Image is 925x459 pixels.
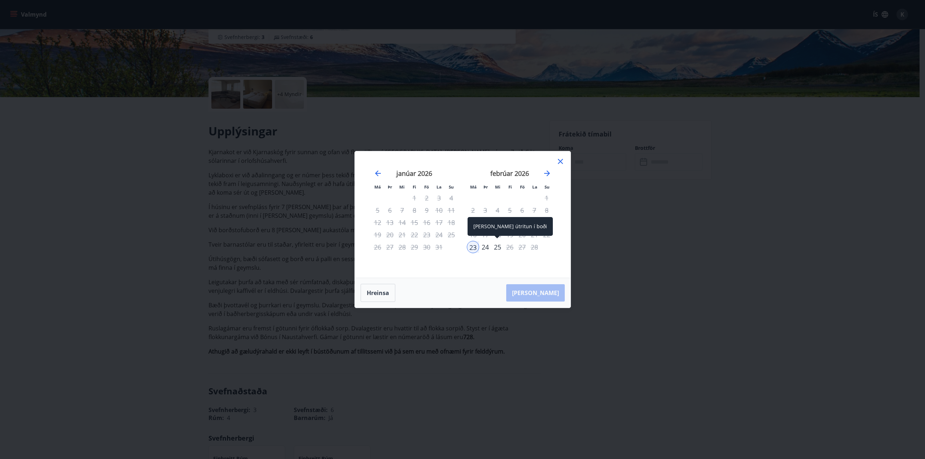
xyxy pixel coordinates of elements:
[445,192,457,204] td: Not available. sunnudagur, 4. janúar 2026
[374,169,382,178] div: Move backward to switch to the previous month.
[491,241,504,253] td: Choose miðvikudagur, 25. febrúar 2026 as your check-out date. It’s available.
[433,216,445,229] td: Not available. laugardagur, 17. janúar 2026
[445,204,457,216] td: Not available. sunnudagur, 11. janúar 2026
[408,192,421,204] td: Not available. fimmtudagur, 1. janúar 2026
[479,241,491,253] td: Choose þriðjudagur, 24. febrúar 2026 as your check-out date. It’s available.
[541,216,553,229] td: Not available. sunnudagur, 15. febrúar 2026
[541,204,553,216] td: Not available. sunnudagur, 8. febrúar 2026
[408,229,421,241] td: Not available. fimmtudagur, 22. janúar 2026
[495,184,500,190] small: Mi
[384,204,396,216] td: Not available. þriðjudagur, 6. janúar 2026
[396,216,408,229] td: Not available. miðvikudagur, 14. janúar 2026
[408,241,421,253] td: Not available. fimmtudagur, 29. janúar 2026
[467,229,479,241] div: Aðeins útritun í boði
[467,241,479,253] td: Selected as start date. mánudagur, 23. febrúar 2026
[504,204,516,216] td: Not available. fimmtudagur, 5. febrúar 2026
[384,216,396,229] td: Not available. þriðjudagur, 13. janúar 2026
[371,204,384,216] td: Not available. mánudagur, 5. janúar 2026
[467,241,479,253] div: Aðeins innritun í boði
[445,229,457,241] td: Not available. sunnudagur, 25. janúar 2026
[421,204,433,216] td: Not available. föstudagur, 9. janúar 2026
[396,229,408,241] td: Not available. miðvikudagur, 21. janúar 2026
[483,184,488,190] small: Þr
[421,192,433,204] td: Not available. föstudagur, 2. janúar 2026
[433,204,445,216] td: Not available. laugardagur, 10. janúar 2026
[445,216,457,229] td: Not available. sunnudagur, 18. janúar 2026
[408,216,421,229] td: Not available. fimmtudagur, 15. janúar 2026
[421,229,433,241] td: Not available. föstudagur, 23. janúar 2026
[545,184,550,190] small: Su
[491,241,504,253] div: Aðeins útritun í boði
[388,184,392,190] small: Þr
[528,204,541,216] td: Not available. laugardagur, 7. febrúar 2026
[371,241,384,253] td: Not available. mánudagur, 26. janúar 2026
[504,216,516,229] td: Not available. fimmtudagur, 12. febrúar 2026
[467,229,479,241] td: Not available. mánudagur, 16. febrúar 2026
[504,241,516,253] td: Not available. fimmtudagur, 26. febrúar 2026
[399,184,405,190] small: Mi
[479,216,491,229] td: Not available. þriðjudagur, 10. febrúar 2026
[491,216,504,229] td: Not available. miðvikudagur, 11. febrúar 2026
[363,160,562,269] div: Calendar
[479,241,491,253] div: 24
[528,216,541,229] td: Not available. laugardagur, 14. febrúar 2026
[413,184,416,190] small: Fi
[467,216,479,229] td: Not available. mánudagur, 9. febrúar 2026
[479,204,491,216] td: Not available. þriðjudagur, 3. febrúar 2026
[528,241,541,253] td: Not available. laugardagur, 28. febrúar 2026
[424,184,429,190] small: Fö
[374,184,381,190] small: Má
[470,184,477,190] small: Má
[396,204,408,216] td: Not available. miðvikudagur, 7. janúar 2026
[384,229,396,241] td: Not available. þriðjudagur, 20. janúar 2026
[491,204,504,216] td: Not available. miðvikudagur, 4. febrúar 2026
[371,216,384,229] td: Not available. mánudagur, 12. janúar 2026
[532,184,537,190] small: La
[541,192,553,204] td: Not available. sunnudagur, 1. febrúar 2026
[421,241,433,253] td: Not available. föstudagur, 30. janúar 2026
[520,184,525,190] small: Fö
[516,241,528,253] td: Not available. föstudagur, 27. febrúar 2026
[490,169,529,178] strong: febrúar 2026
[396,241,408,253] td: Not available. miðvikudagur, 28. janúar 2026
[408,204,421,216] td: Not available. fimmtudagur, 8. janúar 2026
[516,216,528,229] td: Not available. föstudagur, 13. febrúar 2026
[384,241,396,253] td: Not available. þriðjudagur, 27. janúar 2026
[361,284,395,302] button: Hreinsa
[436,184,442,190] small: La
[468,217,553,236] div: [PERSON_NAME] útritun í boði
[516,204,528,216] td: Not available. föstudagur, 6. febrúar 2026
[508,184,512,190] small: Fi
[467,204,479,216] td: Not available. mánudagur, 2. febrúar 2026
[433,192,445,204] td: Not available. laugardagur, 3. janúar 2026
[371,229,384,241] td: Not available. mánudagur, 19. janúar 2026
[421,216,433,229] td: Not available. föstudagur, 16. janúar 2026
[396,169,432,178] strong: janúar 2026
[449,184,454,190] small: Su
[433,229,445,241] td: Not available. laugardagur, 24. janúar 2026
[543,169,551,178] div: Move forward to switch to the next month.
[433,241,445,253] td: Not available. laugardagur, 31. janúar 2026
